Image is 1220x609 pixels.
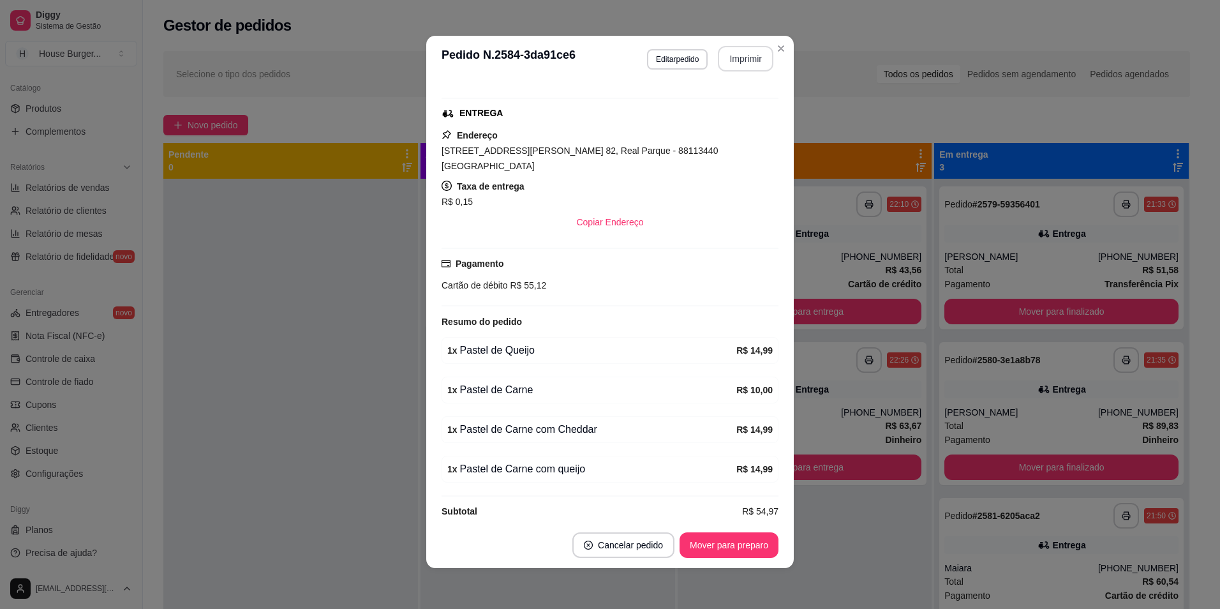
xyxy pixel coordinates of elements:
[456,259,503,269] strong: Pagamento
[584,541,593,550] span: close-circle
[442,317,522,327] strong: Resumo do pedido
[447,382,736,398] div: Pastel de Carne
[680,532,778,558] button: Mover para preparo
[447,343,736,358] div: Pastel de Queijo
[736,464,773,474] strong: R$ 14,99
[442,46,576,71] h3: Pedido N. 2584-3da91ce6
[736,385,773,395] strong: R$ 10,00
[442,259,450,268] span: credit-card
[742,504,778,518] span: R$ 54,97
[736,425,773,435] strong: R$ 14,99
[447,462,736,477] div: Pastel de Carne com queijo
[771,38,791,59] button: Close
[447,385,457,395] strong: 1 x
[447,464,457,474] strong: 1 x
[442,146,718,171] span: [STREET_ADDRESS][PERSON_NAME] 82, Real Parque - 88113440 [GEOGRAPHIC_DATA]
[566,209,653,235] button: Copiar Endereço
[457,130,498,140] strong: Endereço
[442,506,477,516] strong: Subtotal
[736,345,773,356] strong: R$ 14,99
[442,181,452,191] span: dollar
[647,49,708,70] button: Editarpedido
[442,130,452,140] span: pushpin
[508,280,547,290] span: R$ 55,12
[718,46,773,71] button: Imprimir
[447,345,457,356] strong: 1 x
[457,181,524,192] strong: Taxa de entrega
[442,280,508,290] span: Cartão de débito
[572,532,674,558] button: close-circleCancelar pedido
[447,422,736,437] div: Pastel de Carne com Cheddar
[447,425,457,435] strong: 1 x
[459,107,503,120] div: ENTREGA
[442,197,473,207] span: R$ 0,15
